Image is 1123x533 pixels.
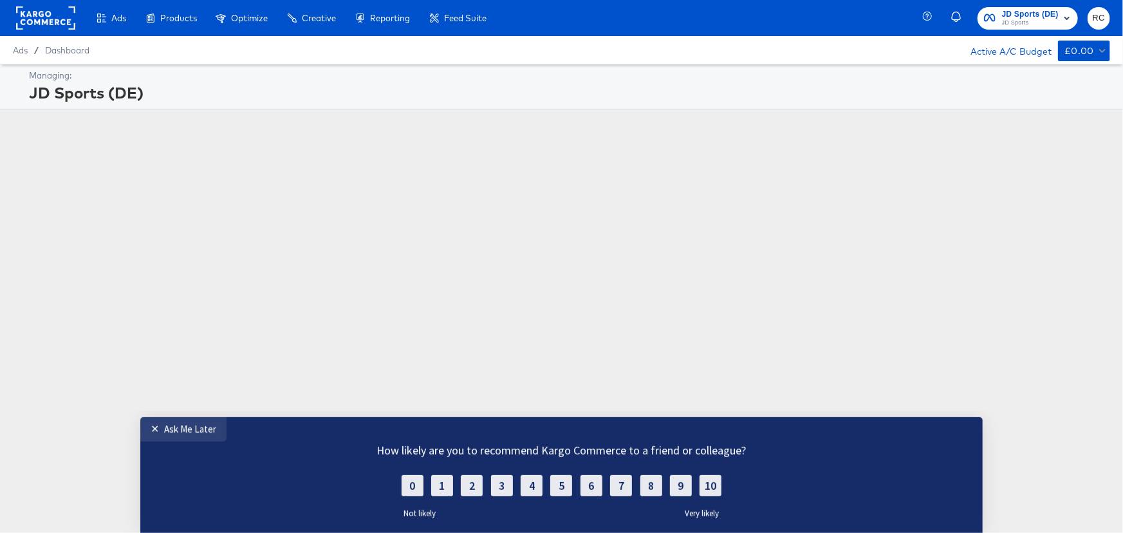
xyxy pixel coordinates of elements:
span: RC [1093,11,1105,26]
span: JD Sports [1002,18,1059,28]
span: JD Sports (DE) [1002,8,1059,21]
label: 10 [700,64,721,86]
label: Very likely [685,97,729,108]
span: Ads [111,13,126,23]
div: JD Sports (DE) [29,82,1107,104]
label: Not likely [394,97,436,108]
label: 1 [431,64,453,86]
button: RC [1088,7,1110,30]
div: Active A/C Budget [957,41,1052,60]
label: 8 [640,64,662,86]
label: 7 [610,64,632,86]
div: How likely are you to recommend Kargo Commerce to a friend or colleague? [337,32,787,47]
label: 0 [402,64,423,86]
label: 4 [521,64,543,86]
div: Ask Me Later [164,12,216,24]
div: ✕ [151,12,164,24]
button: £0.00 [1058,41,1110,61]
label: 3 [491,64,513,86]
label: 9 [670,64,692,86]
span: Feed Suite [444,13,487,23]
label: 2 [461,64,483,86]
button: JD Sports (DE)JD Sports [978,7,1078,30]
span: Creative [302,13,336,23]
span: Reporting [370,13,410,23]
label: 5 [550,64,572,86]
label: 6 [580,64,602,86]
div: Managing: [29,70,1107,82]
span: Ads [13,45,28,55]
span: Optimize [231,13,268,23]
a: Dashboard [45,45,89,55]
span: Products [160,13,197,23]
span: / [28,45,45,55]
div: £0.00 [1064,43,1094,59]
a: ✕Ask Me Later [140,6,227,31]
